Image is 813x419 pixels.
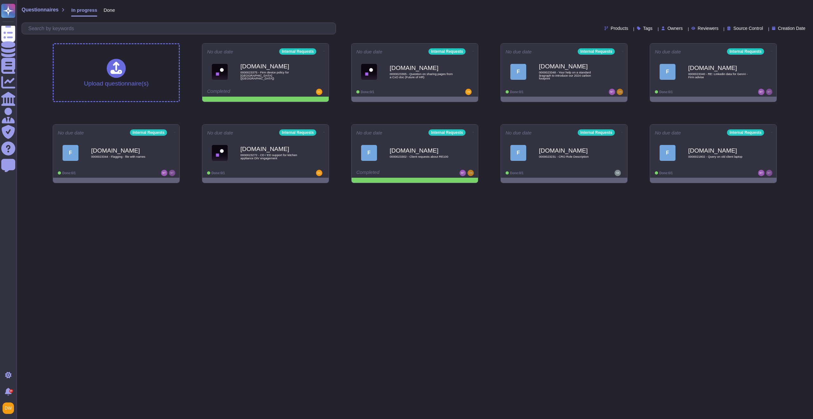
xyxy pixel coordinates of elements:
[207,49,233,54] span: No due date
[688,155,752,158] span: 0000021802 - Query on old client laptop
[643,26,653,31] span: Tags
[9,389,13,393] div: 9+
[467,170,474,176] img: user
[578,48,615,55] div: Internal Requests
[390,148,453,154] b: [DOMAIN_NAME]
[240,63,304,69] b: [DOMAIN_NAME]
[390,72,453,79] span: 0000023365 - Question on sharing pages from a CxO doc (Future of HR)
[169,170,175,176] img: user
[356,130,382,135] span: No due date
[207,89,285,95] div: Completed
[539,155,602,158] span: 0000023231 - CRO Role Description
[698,26,718,31] span: Reviewers
[240,146,304,152] b: [DOMAIN_NAME]
[1,401,18,415] button: user
[660,64,675,80] div: F
[91,148,155,154] b: [DOMAIN_NAME]
[212,64,228,80] img: Logo
[688,65,752,71] b: [DOMAIN_NAME]
[766,170,772,176] img: user
[539,71,602,80] span: 0000023348 - Your help on a standard âragraph to introduce our 2024 carbon footprint
[207,130,233,135] span: No due date
[778,26,805,31] span: Creation Date
[71,8,97,12] span: In progress
[161,170,167,176] img: user
[609,89,615,95] img: user
[766,89,772,95] img: user
[62,171,76,175] span: Done: 0/1
[361,64,377,80] img: Logo
[212,145,228,161] img: Logo
[727,129,764,136] div: Internal Requests
[539,148,602,154] b: [DOMAIN_NAME]
[279,129,316,136] div: Internal Requests
[688,72,752,79] span: 0000023340 - RE: Linkedin data for GenAI - Firm advise
[660,145,675,161] div: F
[510,90,523,94] span: Done: 0/1
[91,155,155,158] span: 0000023344 - Flagging - file with names
[611,26,628,31] span: Products
[655,130,681,135] span: No due date
[25,23,336,34] input: Search by keywords
[510,145,526,161] div: F
[240,154,304,160] span: 0000023272 - CD / ED support for kitchen appliance DtV engagement
[578,129,615,136] div: Internal Requests
[390,155,453,158] span: 0000023302 - Client requests about RE100
[22,7,58,12] span: Questionnaires
[356,170,434,176] div: Completed
[668,26,683,31] span: Owners
[510,171,523,175] span: Done: 0/1
[316,170,322,176] img: user
[758,89,764,95] img: user
[539,63,602,69] b: [DOMAIN_NAME]
[361,145,377,161] div: F
[506,130,532,135] span: No due date
[212,171,225,175] span: Done: 0/1
[506,49,532,54] span: No due date
[361,90,374,94] span: Done: 0/1
[615,170,621,176] img: user
[659,171,673,175] span: Done: 0/1
[63,145,78,161] div: F
[733,26,763,31] span: Source Control
[465,89,472,95] img: user
[58,130,84,135] span: No due date
[510,64,526,80] div: F
[84,59,149,86] div: Upload questionnaire(s)
[316,89,322,95] img: user
[356,49,382,54] span: No due date
[240,71,304,80] span: 0000023375 - Firm device policy for [GEOGRAPHIC_DATA] ([GEOGRAPHIC_DATA])
[617,89,623,95] img: user
[390,65,453,71] b: [DOMAIN_NAME]
[758,170,764,176] img: user
[428,129,466,136] div: Internal Requests
[279,48,316,55] div: Internal Requests
[688,148,752,154] b: [DOMAIN_NAME]
[130,129,167,136] div: Internal Requests
[727,48,764,55] div: Internal Requests
[104,8,115,12] span: Done
[428,48,466,55] div: Internal Requests
[460,170,466,176] img: user
[3,402,14,414] img: user
[659,90,673,94] span: Done: 0/1
[655,49,681,54] span: No due date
